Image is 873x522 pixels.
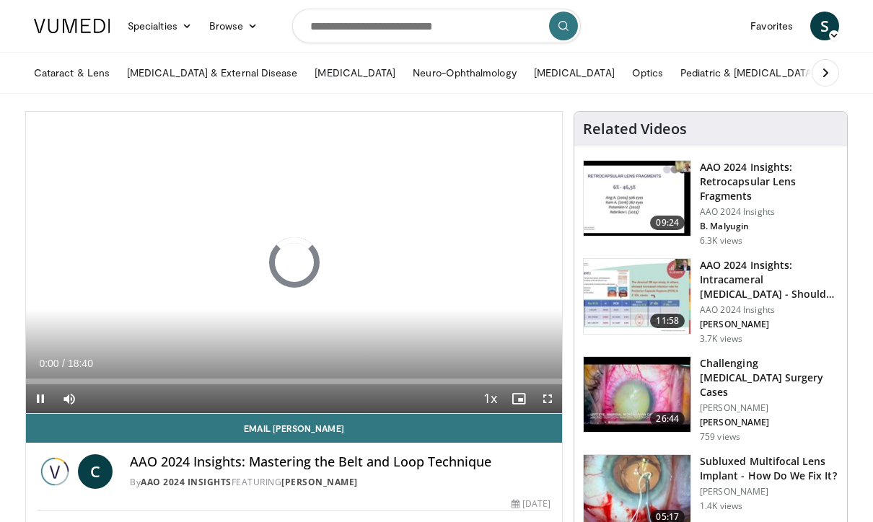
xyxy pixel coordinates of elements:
div: [DATE] [512,497,550,510]
a: 26:44 Challenging [MEDICAL_DATA] Surgery Cases [PERSON_NAME] [PERSON_NAME] 759 views [583,356,838,443]
h3: Subluxed Multifocal Lens Implant - How Do We Fix It? [700,454,838,483]
a: [MEDICAL_DATA] [306,58,404,87]
span: 09:24 [650,216,685,230]
img: 01f52a5c-6a53-4eb2-8a1d-dad0d168ea80.150x105_q85_crop-smart_upscale.jpg [584,161,690,236]
span: 0:00 [39,358,58,369]
p: 6.3K views [700,235,742,247]
p: [PERSON_NAME] [700,319,838,330]
a: Neuro-Ophthalmology [404,58,525,87]
input: Search topics, interventions [292,9,581,43]
img: 05a6f048-9eed-46a7-93e1-844e43fc910c.150x105_q85_crop-smart_upscale.jpg [584,357,690,432]
a: 09:24 AAO 2024 Insights: Retrocapsular Lens Fragments AAO 2024 Insights B. Malyugin 6.3K views [583,160,838,247]
a: Favorites [742,12,802,40]
img: de733f49-b136-4bdc-9e00-4021288efeb7.150x105_q85_crop-smart_upscale.jpg [584,259,690,334]
a: [MEDICAL_DATA] [525,58,623,87]
button: Pause [26,384,55,413]
span: 18:40 [68,358,93,369]
a: Specialties [119,12,201,40]
p: [PERSON_NAME] [700,417,838,428]
p: AAO 2024 Insights [700,206,838,218]
p: B. Malyugin [700,221,838,232]
button: Fullscreen [533,384,562,413]
span: / [62,358,65,369]
h3: AAO 2024 Insights: Intracameral [MEDICAL_DATA] - Should We Dilute It? … [700,258,838,301]
button: Playback Rate [475,384,504,413]
a: S [810,12,839,40]
a: Pediatric & [MEDICAL_DATA] [672,58,823,87]
p: 759 views [700,431,740,443]
h3: Challenging [MEDICAL_DATA] Surgery Cases [700,356,838,399]
a: [PERSON_NAME] [281,476,358,488]
h4: AAO 2024 Insights: Mastering the Belt and Loop Technique [130,454,550,470]
a: [MEDICAL_DATA] & External Disease [118,58,306,87]
a: Browse [201,12,267,40]
p: 3.7K views [700,333,742,345]
video-js: Video Player [26,112,562,414]
h4: Related Videos [583,120,687,138]
p: [PERSON_NAME] [700,486,838,497]
p: [PERSON_NAME] [700,402,838,414]
a: Optics [623,58,672,87]
a: Email [PERSON_NAME] [26,414,562,443]
button: Enable picture-in-picture mode [504,384,533,413]
div: By FEATURING [130,476,550,489]
div: Progress Bar [26,379,562,384]
span: 11:58 [650,314,685,328]
a: Cataract & Lens [25,58,118,87]
span: 26:44 [650,412,685,426]
button: Mute [55,384,84,413]
img: VuMedi Logo [34,19,110,33]
a: AAO 2024 Insights [141,476,232,488]
p: 1.4K views [700,500,742,512]
h3: AAO 2024 Insights: Retrocapsular Lens Fragments [700,160,838,203]
p: AAO 2024 Insights [700,304,838,316]
a: 11:58 AAO 2024 Insights: Intracameral [MEDICAL_DATA] - Should We Dilute It? … AAO 2024 Insights [... [583,258,838,345]
a: C [78,454,113,489]
img: AAO 2024 Insights [38,454,72,489]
